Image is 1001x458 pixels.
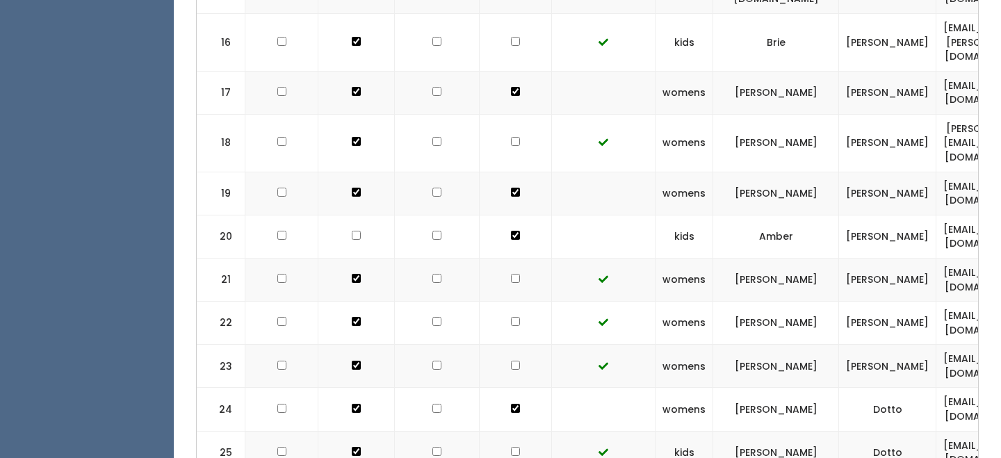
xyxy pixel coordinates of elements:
[713,302,839,345] td: [PERSON_NAME]
[656,172,713,215] td: womens
[713,172,839,215] td: [PERSON_NAME]
[713,71,839,114] td: [PERSON_NAME]
[197,172,245,215] td: 19
[713,388,839,431] td: [PERSON_NAME]
[656,345,713,388] td: womens
[839,258,936,301] td: [PERSON_NAME]
[656,215,713,258] td: kids
[839,215,936,258] td: [PERSON_NAME]
[197,114,245,172] td: 18
[839,172,936,215] td: [PERSON_NAME]
[839,13,936,71] td: [PERSON_NAME]
[839,71,936,114] td: [PERSON_NAME]
[713,345,839,388] td: [PERSON_NAME]
[656,388,713,431] td: womens
[197,258,245,301] td: 21
[197,71,245,114] td: 17
[197,345,245,388] td: 23
[197,302,245,345] td: 22
[839,345,936,388] td: [PERSON_NAME]
[656,71,713,114] td: womens
[656,13,713,71] td: kids
[197,388,245,431] td: 24
[656,114,713,172] td: womens
[656,258,713,301] td: womens
[713,13,839,71] td: Brie
[713,215,839,258] td: Amber
[839,302,936,345] td: [PERSON_NAME]
[197,13,245,71] td: 16
[839,388,936,431] td: Dotto
[713,258,839,301] td: [PERSON_NAME]
[839,114,936,172] td: [PERSON_NAME]
[656,302,713,345] td: womens
[197,215,245,258] td: 20
[713,114,839,172] td: [PERSON_NAME]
